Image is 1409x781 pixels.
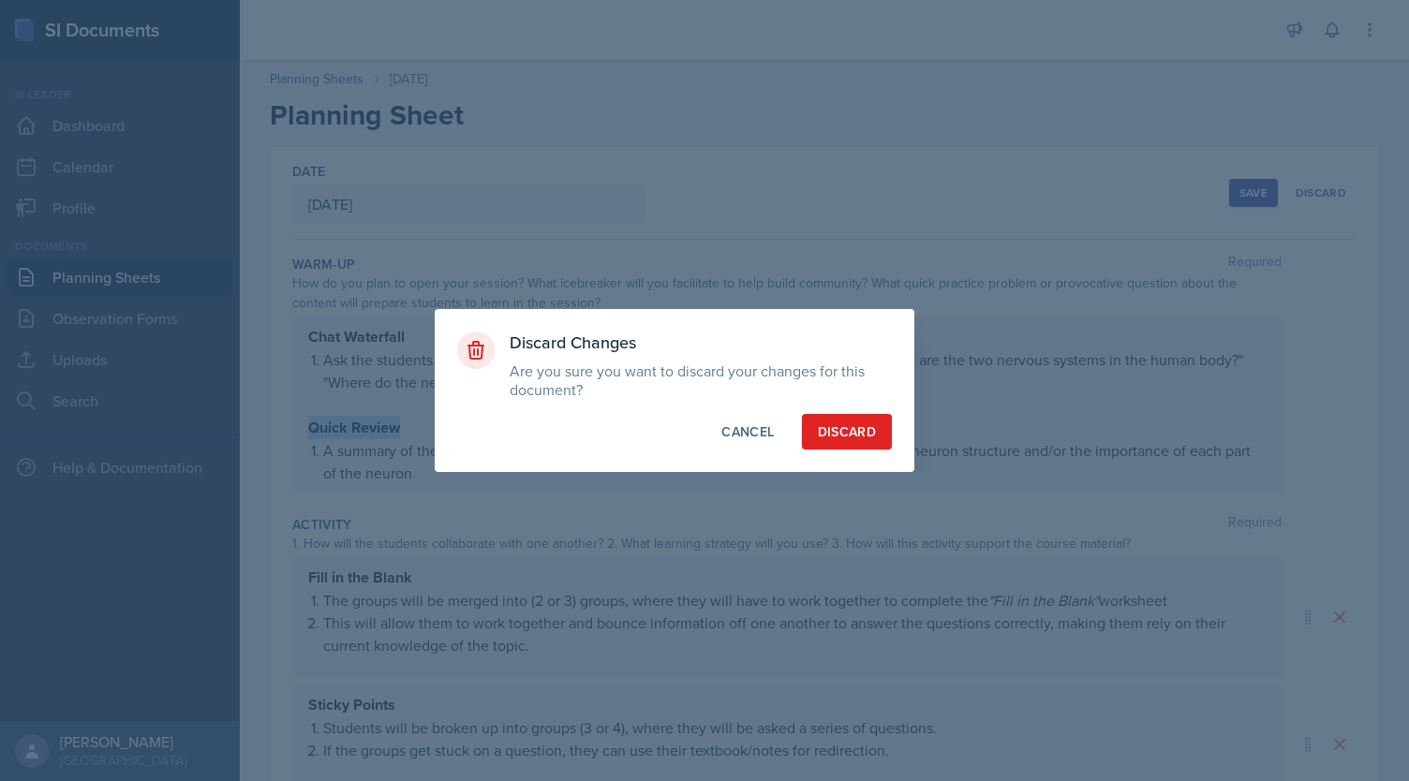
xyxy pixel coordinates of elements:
div: Cancel [721,422,774,441]
button: Discard [802,414,892,449]
h3: Discard Changes [510,332,892,354]
p: Are you sure you want to discard your changes for this document? [510,361,892,399]
button: Cancel [705,414,790,449]
div: Discard [818,422,876,441]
